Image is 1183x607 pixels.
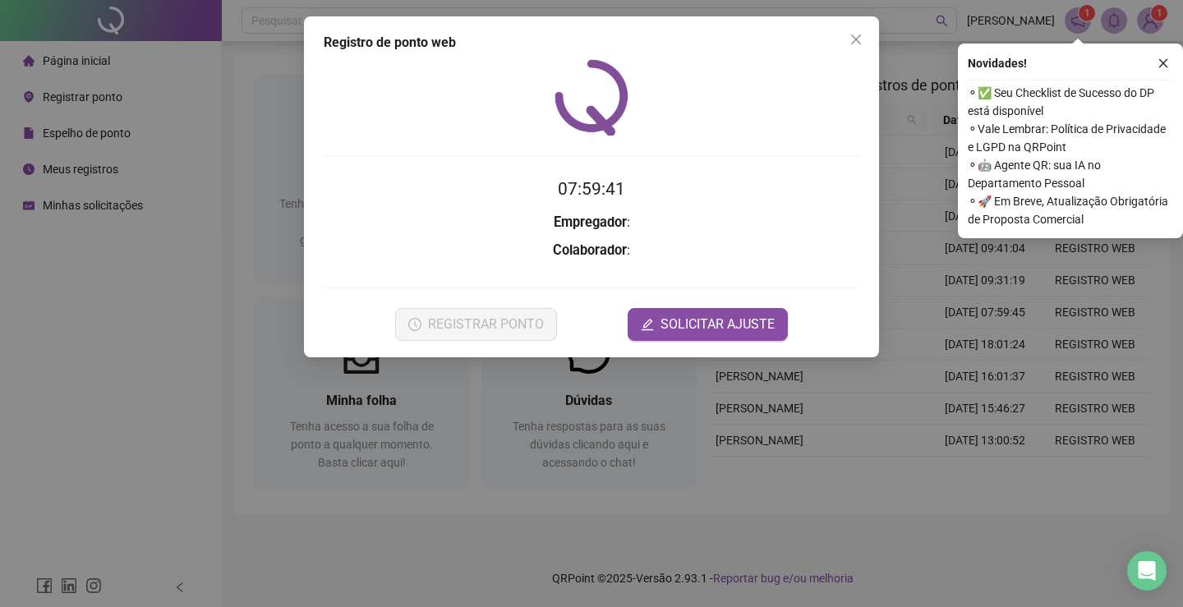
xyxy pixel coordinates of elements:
div: Open Intercom Messenger [1127,551,1167,591]
span: ⚬ ✅ Seu Checklist de Sucesso do DP está disponível [968,84,1173,120]
span: close [1158,57,1169,69]
strong: Empregador [554,214,627,230]
h3: : [324,212,859,233]
span: Novidades ! [968,54,1027,72]
span: ⚬ 🚀 Em Breve, Atualização Obrigatória de Proposta Comercial [968,192,1173,228]
button: editSOLICITAR AJUSTE [628,308,788,341]
span: ⚬ 🤖 Agente QR: sua IA no Departamento Pessoal [968,156,1173,192]
span: close [849,33,863,46]
span: edit [641,318,654,331]
strong: Colaborador [553,242,627,258]
img: QRPoint [555,59,628,136]
h3: : [324,240,859,261]
button: REGISTRAR PONTO [395,308,557,341]
span: ⚬ Vale Lembrar: Política de Privacidade e LGPD na QRPoint [968,120,1173,156]
div: Registro de ponto web [324,33,859,53]
span: SOLICITAR AJUSTE [661,315,775,334]
button: Close [843,26,869,53]
time: 07:59:41 [558,179,625,199]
